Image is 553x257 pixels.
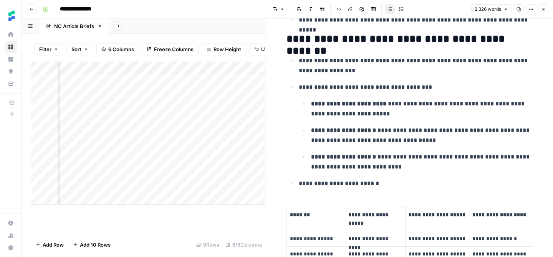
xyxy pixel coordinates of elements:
[39,18,109,34] a: NC Article Briefs
[96,43,139,55] button: 6 Columns
[71,45,81,53] span: Sort
[5,41,17,53] a: Browse
[5,53,17,65] a: Insights
[222,239,265,251] div: 6/6 Columns
[5,217,17,229] a: Settings
[5,9,18,23] img: Ten Speed Logo
[108,45,134,53] span: 6 Columns
[34,43,63,55] button: Filter
[249,43,279,55] button: Undo
[154,45,194,53] span: Freeze Columns
[5,6,17,25] button: Workspace: Ten Speed
[66,43,93,55] button: Sort
[5,28,17,41] a: Home
[80,241,111,249] span: Add 10 Rows
[193,239,222,251] div: 9 Rows
[5,65,17,78] a: Opportunities
[31,239,68,251] button: Add Row
[142,43,199,55] button: Freeze Columns
[214,45,241,53] span: Row Height
[471,4,512,14] button: 2,326 words
[202,43,246,55] button: Row Height
[5,229,17,242] a: Usage
[261,45,274,53] span: Undo
[39,45,51,53] span: Filter
[5,78,17,90] a: Your Data
[5,242,17,254] button: Help + Support
[475,6,501,13] span: 2,326 words
[68,239,115,251] button: Add 10 Rows
[54,22,94,30] div: NC Article Briefs
[43,241,64,249] span: Add Row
